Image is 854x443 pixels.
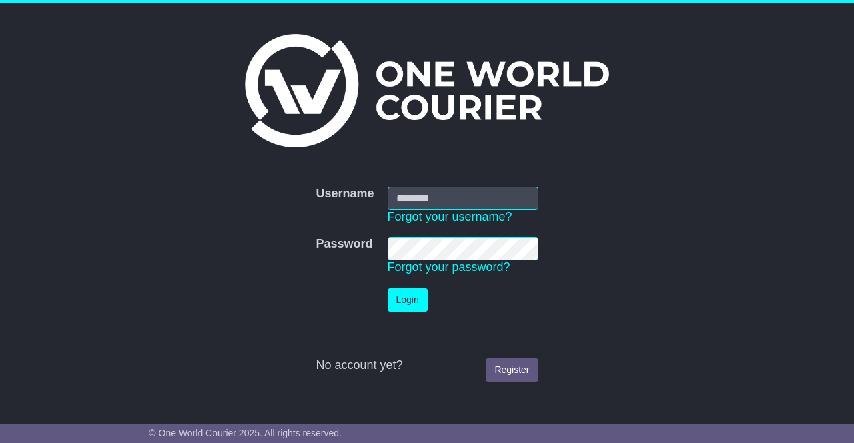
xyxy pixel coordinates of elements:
[486,358,538,382] a: Register
[388,260,510,274] a: Forgot your password?
[388,210,512,223] a: Forgot your username?
[388,288,428,312] button: Login
[149,428,342,438] span: © One World Courier 2025. All rights reserved.
[245,34,609,147] img: One World
[316,237,372,252] label: Password
[316,187,374,201] label: Username
[316,358,538,373] div: No account yet?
